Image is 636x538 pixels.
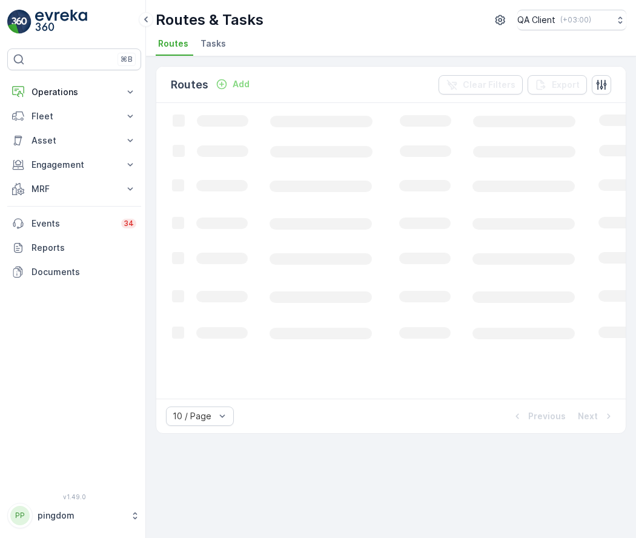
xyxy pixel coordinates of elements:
p: MRF [31,183,117,195]
button: Export [528,75,587,95]
p: Asset [31,134,117,147]
button: QA Client(+03:00) [517,10,626,30]
img: logo [7,10,31,34]
button: Add [211,77,254,91]
a: Documents [7,260,141,284]
p: Clear Filters [463,79,515,91]
p: pingdom [38,510,124,522]
p: QA Client [517,14,555,26]
button: Clear Filters [439,75,523,95]
p: Routes & Tasks [156,10,263,30]
button: Asset [7,128,141,153]
p: Next [578,410,598,422]
p: Engagement [31,159,117,171]
p: Previous [528,410,566,422]
a: Events34 [7,211,141,236]
img: logo_light-DOdMpM7g.png [35,10,87,34]
span: v 1.49.0 [7,493,141,500]
p: Events [31,218,114,230]
button: PPpingdom [7,503,141,528]
span: Routes [158,38,188,50]
p: Documents [31,266,136,278]
p: Export [552,79,580,91]
p: ( +03:00 ) [560,15,591,25]
p: Add [233,78,250,90]
p: Operations [31,86,117,98]
p: Routes [171,76,208,93]
div: PP [10,506,30,525]
button: MRF [7,177,141,201]
button: Fleet [7,104,141,128]
button: Engagement [7,153,141,177]
button: Next [577,409,616,423]
p: Reports [31,242,136,254]
button: Previous [510,409,567,423]
a: Reports [7,236,141,260]
p: Fleet [31,110,117,122]
p: ⌘B [121,55,133,64]
button: Operations [7,80,141,104]
p: 34 [124,219,134,228]
span: Tasks [200,38,226,50]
